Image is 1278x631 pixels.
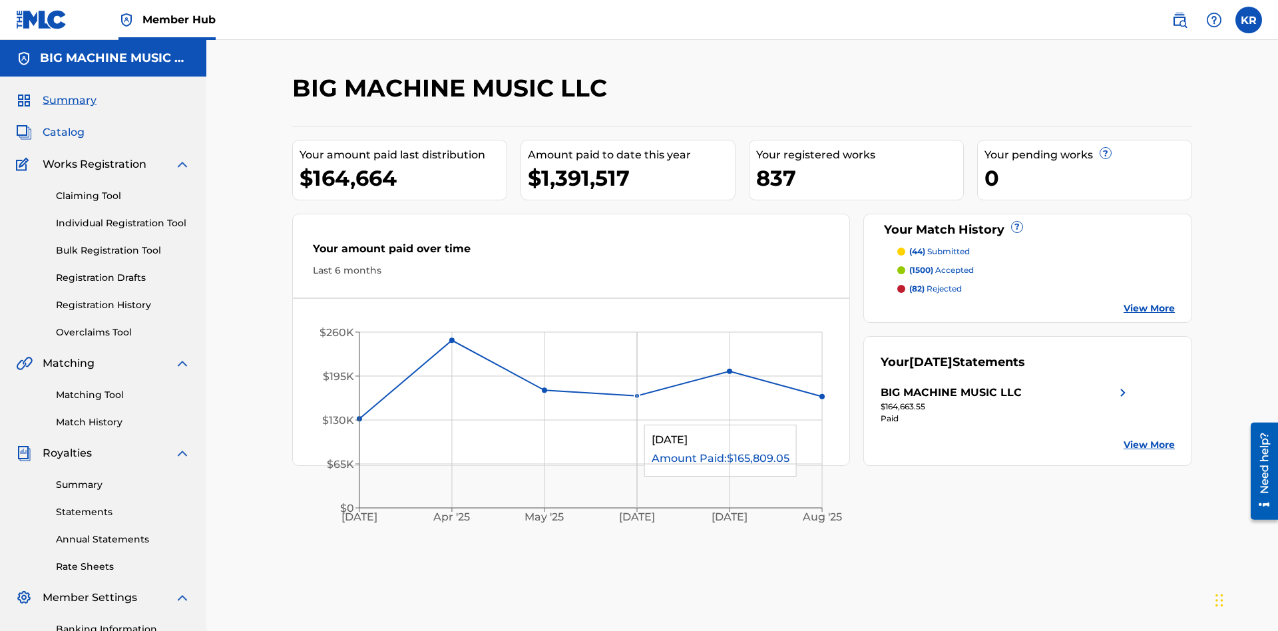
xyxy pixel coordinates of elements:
[56,478,190,492] a: Summary
[300,163,507,193] div: $164,664
[16,10,67,29] img: MLC Logo
[56,560,190,574] a: Rate Sheets
[525,511,564,524] tspan: May '25
[16,590,32,606] img: Member Settings
[1012,222,1022,232] span: ?
[802,511,842,524] tspan: Aug '25
[319,326,354,339] tspan: $260K
[881,413,1131,425] div: Paid
[897,283,1175,295] a: (82) rejected
[897,246,1175,258] a: (44) submitted
[341,511,377,524] tspan: [DATE]
[909,284,925,294] span: (82)
[881,353,1025,371] div: Your Statements
[174,156,190,172] img: expand
[433,511,471,524] tspan: Apr '25
[1166,7,1193,33] a: Public Search
[43,156,146,172] span: Works Registration
[16,93,32,108] img: Summary
[340,502,354,515] tspan: $0
[909,265,933,275] span: (1500)
[909,264,974,276] p: accepted
[43,590,137,606] span: Member Settings
[16,156,33,172] img: Works Registration
[174,355,190,371] img: expand
[322,414,354,427] tspan: $130K
[620,511,656,524] tspan: [DATE]
[292,73,614,103] h2: BIG MACHINE MUSIC LLC
[909,355,953,369] span: [DATE]
[56,216,190,230] a: Individual Registration Tool
[1215,580,1223,620] div: Drag
[142,12,216,27] span: Member Hub
[313,264,829,278] div: Last 6 months
[43,355,95,371] span: Matching
[756,147,963,163] div: Your registered works
[56,532,190,546] a: Annual Statements
[1171,12,1187,28] img: search
[43,445,92,461] span: Royalties
[984,163,1191,193] div: 0
[881,401,1131,413] div: $164,663.55
[174,445,190,461] img: expand
[1124,438,1175,452] a: View More
[16,124,85,140] a: CatalogCatalog
[881,221,1175,239] div: Your Match History
[16,355,33,371] img: Matching
[56,189,190,203] a: Claiming Tool
[881,385,1022,401] div: BIG MACHINE MUSIC LLC
[16,124,32,140] img: Catalog
[1124,302,1175,315] a: View More
[56,325,190,339] a: Overclaims Tool
[1115,385,1131,401] img: right chevron icon
[897,264,1175,276] a: (1500) accepted
[174,590,190,606] img: expand
[909,246,925,256] span: (44)
[881,385,1131,425] a: BIG MACHINE MUSIC LLCright chevron icon$164,663.55Paid
[909,283,962,295] p: rejected
[43,124,85,140] span: Catalog
[1235,7,1262,33] div: User Menu
[300,147,507,163] div: Your amount paid last distribution
[1201,7,1227,33] div: Help
[528,147,735,163] div: Amount paid to date this year
[712,511,748,524] tspan: [DATE]
[118,12,134,28] img: Top Rightsholder
[528,163,735,193] div: $1,391,517
[16,51,32,67] img: Accounts
[56,388,190,402] a: Matching Tool
[909,246,970,258] p: submitted
[16,93,97,108] a: SummarySummary
[1241,417,1278,526] iframe: Resource Center
[56,415,190,429] a: Match History
[984,147,1191,163] div: Your pending works
[1100,148,1111,158] span: ?
[327,458,354,471] tspan: $65K
[323,370,354,383] tspan: $195K
[16,445,32,461] img: Royalties
[56,244,190,258] a: Bulk Registration Tool
[313,241,829,264] div: Your amount paid over time
[56,505,190,519] a: Statements
[56,298,190,312] a: Registration History
[56,271,190,285] a: Registration Drafts
[1206,12,1222,28] img: help
[1211,567,1278,631] iframe: Chat Widget
[40,51,190,66] h5: BIG MACHINE MUSIC LLC
[756,163,963,193] div: 837
[43,93,97,108] span: Summary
